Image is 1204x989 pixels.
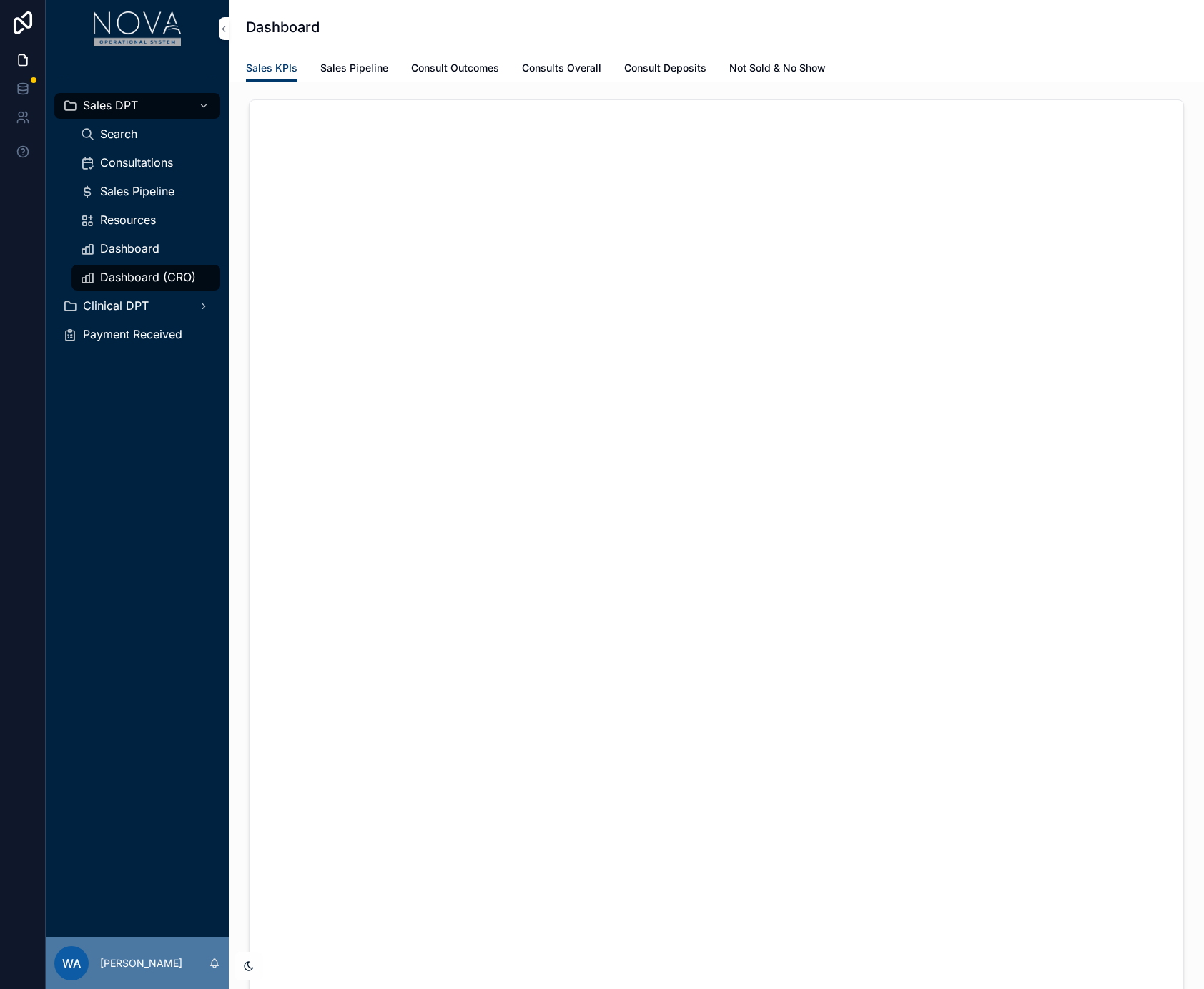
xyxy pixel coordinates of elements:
a: Consult Deposits [624,55,706,84]
span: Not Sold & No Show [729,61,826,75]
span: Resources [100,213,156,228]
p: [PERSON_NAME] [100,956,182,970]
span: Consult Deposits [624,61,706,75]
a: Sales KPIs [246,55,297,82]
span: Sales Pipeline [320,61,388,75]
a: Dashboard [71,236,220,262]
span: Payment Received [83,327,182,342]
span: Consultations [100,155,173,170]
a: Payment Received [54,322,220,348]
span: Search [100,127,137,142]
span: Clinical DPT [83,298,149,313]
span: Dashboard [100,241,159,256]
span: Dashboard (CRO) [100,270,196,285]
h1: Dashboard [246,17,320,37]
a: Search [71,122,220,147]
a: Consults Overall [522,55,601,84]
img: App logo [94,11,182,46]
a: Sales DPT [54,93,220,119]
span: Consult Outcomes [411,61,499,75]
span: Sales DPT [83,98,138,113]
a: Resources [71,208,220,233]
a: Sales Pipeline [320,55,388,84]
a: Dashboard (CRO) [71,265,220,291]
a: Not Sold & No Show [729,55,826,84]
a: Consultations [71,150,220,176]
span: Consults Overall [522,61,601,75]
div: scrollable content [46,57,229,366]
a: Consult Outcomes [411,55,499,84]
span: Sales KPIs [246,61,297,75]
a: Sales Pipeline [71,179,220,205]
span: WA [62,955,81,972]
span: Sales Pipeline [100,184,174,199]
a: Clinical DPT [54,293,220,319]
